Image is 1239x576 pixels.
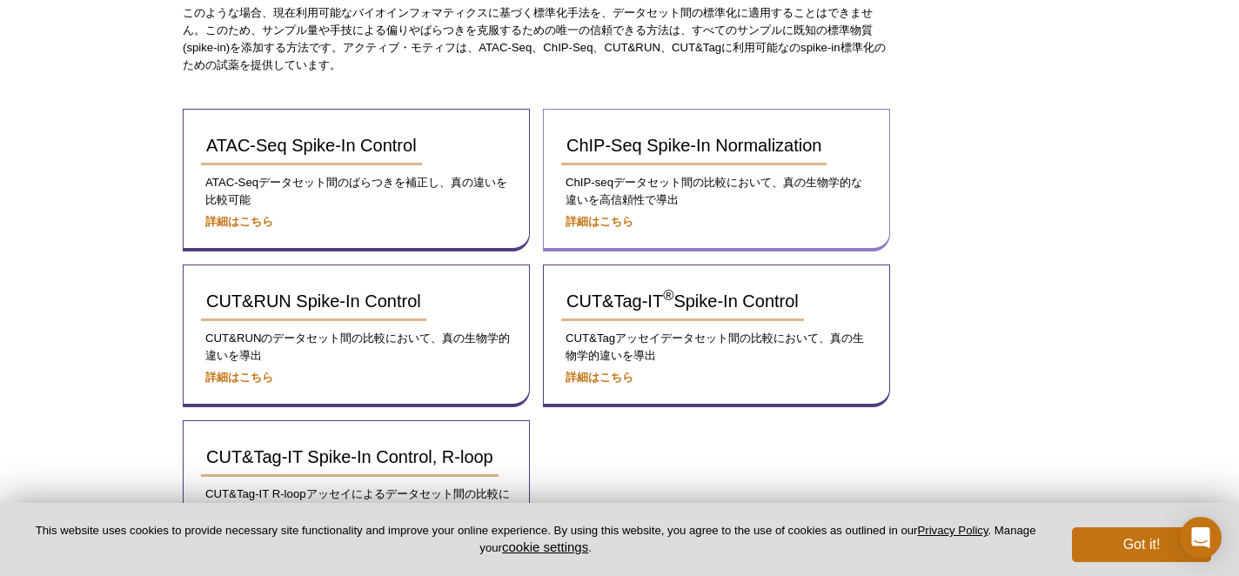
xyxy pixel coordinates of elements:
[205,371,273,384] a: 詳細はこちら
[206,447,493,466] span: CUT&Tag-IT Spike-In Control, R-loop
[566,291,799,311] span: CUT&Tag-IT Spike-In Control
[917,524,988,537] a: Privacy Policy
[201,174,512,209] p: ATAC-Seqデータセット間のばらつきを補正し、真の違いを比較可能
[183,4,891,74] p: このような場合、現在利用可能なバイオインフォマティクスに基づく標準化手法を、データセット間の標準化に適用することはできません。このため、サンプル量や手技による偏りやばらつきを克服するための唯一の...
[201,486,512,520] p: CUT&Tag-IT R-loopアッセイによるデータセット間の比較において、真の生物学的違いを導出
[201,283,426,321] a: CUT&RUN Spike-In Control
[561,174,872,209] p: ChIP-seqデータセット間の比較において、真の生物学的な違いを高信頼性で導出
[561,330,872,365] p: CUT&Tagアッセイデータセット間の比較において、真の生物学的違いを導出
[566,136,821,155] span: ChIP-Seq Spike-In Normalization
[201,127,422,165] a: ATAC-Seq Spike-In Control
[561,283,804,321] a: CUT&Tag-IT®Spike-In Control
[1180,517,1222,559] div: Open Intercom Messenger
[561,127,827,165] a: ChIP-Seq Spike-In Normalization
[28,523,1043,556] p: This website uses cookies to provide necessary site functionality and improve your online experie...
[566,215,633,228] a: 詳細はこちら
[206,291,421,311] span: CUT&RUN Spike-In Control
[663,288,673,305] sup: ®
[566,371,633,384] a: 詳細はこちら
[206,136,417,155] span: ATAC-Seq Spike-In Control
[502,539,588,554] button: cookie settings
[205,215,273,228] a: 詳細はこちら
[201,330,512,365] p: CUT&RUNのデータセット間の比較において、真の生物学的違いを導出
[201,439,499,477] a: CUT&Tag-IT Spike-In Control, R-loop
[1072,527,1211,562] button: Got it!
